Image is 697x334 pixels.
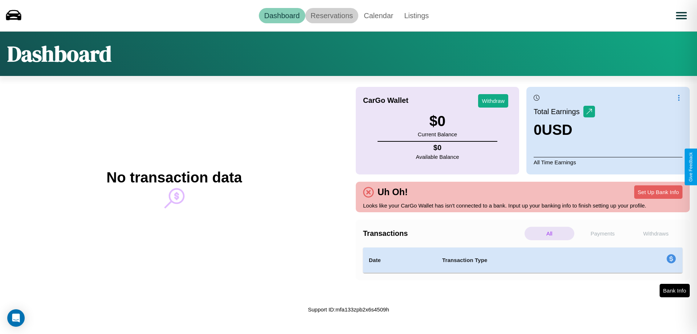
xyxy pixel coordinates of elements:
h4: Uh Oh! [374,187,411,197]
p: Withdraws [631,227,681,240]
a: Reservations [305,8,359,23]
p: All Time Earnings [534,157,682,167]
a: Listings [399,8,434,23]
button: Open menu [671,5,692,26]
button: Bank Info [660,284,690,297]
h4: Date [369,256,431,265]
p: Total Earnings [534,105,583,118]
p: Looks like your CarGo Wallet has isn't connected to a bank. Input up your banking info to finish ... [363,201,682,210]
table: simple table [363,248,682,273]
div: Open Intercom Messenger [7,309,25,327]
h3: 0 USD [534,122,595,138]
button: Set Up Bank Info [634,185,682,199]
p: Current Balance [418,129,457,139]
p: Support ID: mfa133zpb2x6s4509h [308,305,389,314]
h4: CarGo Wallet [363,96,408,105]
p: Available Balance [416,152,459,162]
h3: $ 0 [418,113,457,129]
a: Calendar [358,8,399,23]
h4: Transaction Type [442,256,607,265]
h4: Transactions [363,229,523,238]
div: Give Feedback [688,152,693,182]
a: Dashboard [259,8,305,23]
p: Payments [578,227,628,240]
h4: $ 0 [416,144,459,152]
h1: Dashboard [7,39,111,69]
p: All [525,227,574,240]
h2: No transaction data [106,169,242,186]
button: Withdraw [478,94,508,108]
